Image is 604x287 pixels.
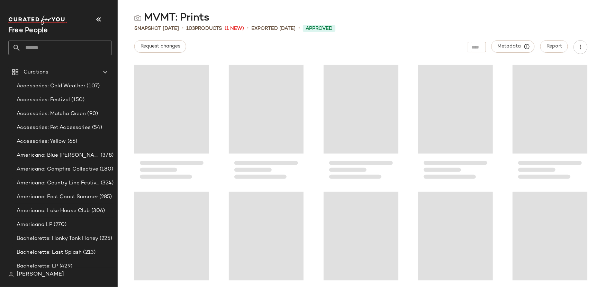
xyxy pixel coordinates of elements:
span: (213) [82,249,96,256]
button: Request changes [134,40,186,53]
span: (1 New) [225,25,244,32]
span: (306) [90,207,105,215]
span: (225) [98,235,112,243]
span: Curations [24,68,48,76]
img: svg%3e [134,15,141,21]
span: Current Company Name [8,27,48,34]
div: Loading... [513,64,587,185]
span: Americana: East Coast Summer [17,193,98,201]
span: (54) [91,124,102,132]
span: Approved [306,25,333,32]
img: svg%3e [8,272,14,277]
div: Loading... [229,64,304,185]
span: • [298,24,300,33]
span: (90) [86,110,98,118]
span: (150) [70,96,85,104]
span: Accessories: Yellow [17,138,66,146]
span: Accessories: Matcha Green [17,110,86,118]
span: (378) [99,151,114,159]
span: Snapshot [DATE] [134,25,179,32]
div: Loading... [418,64,493,185]
span: Americana: Country Line Festival [17,179,99,187]
span: Americana: Campfire Collective [17,165,98,173]
span: Request changes [140,44,180,49]
span: Americana: Lake House Club [17,207,90,215]
span: Bachelorette: Honky Tonk Honey [17,235,98,243]
span: (270) [52,221,67,229]
div: Loading... [324,64,398,185]
span: Americana: Blue [PERSON_NAME] Baby [17,151,99,159]
span: Americana LP [17,221,52,229]
button: Report [540,40,568,53]
span: Report [546,44,562,49]
span: Bachelorette: LP [17,262,58,270]
div: MVMT: Prints [134,11,209,25]
div: Loading... [134,64,209,185]
button: Metadata [492,40,535,53]
span: (324) [99,179,114,187]
span: [PERSON_NAME] [17,270,64,279]
span: (66) [66,138,78,146]
span: Accessories: Pet Accessories [17,124,91,132]
span: • [182,24,183,33]
span: (107) [85,82,100,90]
span: (180) [98,165,113,173]
p: Exported [DATE] [251,25,296,32]
img: cfy_white_logo.C9jOOHJF.svg [8,16,67,25]
span: Accessories: Cold Weather [17,82,85,90]
span: Bachelorette: Last Splash [17,249,82,256]
span: Metadata [497,43,529,50]
span: (429) [58,262,72,270]
span: (285) [98,193,112,201]
span: 103 [186,26,195,31]
span: Accessories: Festival [17,96,70,104]
div: Products [186,25,222,32]
span: • [247,24,249,33]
